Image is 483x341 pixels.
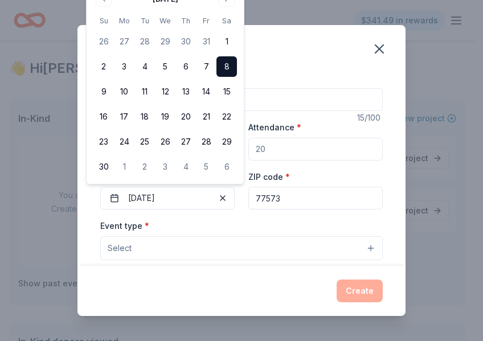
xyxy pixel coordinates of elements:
button: 24 [114,132,134,152]
button: 4 [175,157,196,177]
button: 13 [175,81,196,102]
button: 3 [114,56,134,77]
button: 5 [155,56,175,77]
button: 2 [134,157,155,177]
button: [DATE] [100,187,235,209]
label: ZIP code [248,171,290,183]
button: 15 [216,81,237,102]
button: 12 [155,81,175,102]
button: 1 [216,31,237,52]
th: Friday [196,15,216,27]
button: 29 [216,132,237,152]
button: 20 [175,106,196,127]
button: 2 [93,56,114,77]
th: Sunday [93,15,114,27]
span: Select [108,241,132,255]
input: 20 [248,138,383,161]
button: 29 [155,31,175,52]
input: 12345 (U.S. only) [248,187,383,209]
button: 6 [175,56,196,77]
button: 7 [196,56,216,77]
button: 22 [216,106,237,127]
th: Saturday [216,15,237,27]
button: 26 [155,132,175,152]
button: 23 [93,132,114,152]
button: 5 [196,157,216,177]
button: 16 [93,106,114,127]
th: Thursday [175,15,196,27]
button: 14 [196,81,216,102]
button: 31 [196,31,216,52]
button: 10 [114,81,134,102]
button: 30 [93,157,114,177]
button: 28 [196,132,216,152]
button: 11 [134,81,155,102]
button: 8 [216,56,237,77]
button: 17 [114,106,134,127]
button: 18 [134,106,155,127]
button: 9 [93,81,114,102]
button: 6 [216,157,237,177]
label: Event type [100,220,149,232]
button: 28 [134,31,155,52]
th: Tuesday [134,15,155,27]
button: 21 [196,106,216,127]
button: 3 [155,157,175,177]
button: 19 [155,106,175,127]
button: 27 [114,31,134,52]
button: 25 [134,132,155,152]
th: Wednesday [155,15,175,27]
button: 30 [175,31,196,52]
label: Attendance [248,122,301,133]
button: 27 [175,132,196,152]
button: 26 [93,31,114,52]
button: 4 [134,56,155,77]
button: 1 [114,157,134,177]
button: Select [100,236,383,260]
div: 15 /100 [357,111,383,125]
th: Monday [114,15,134,27]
